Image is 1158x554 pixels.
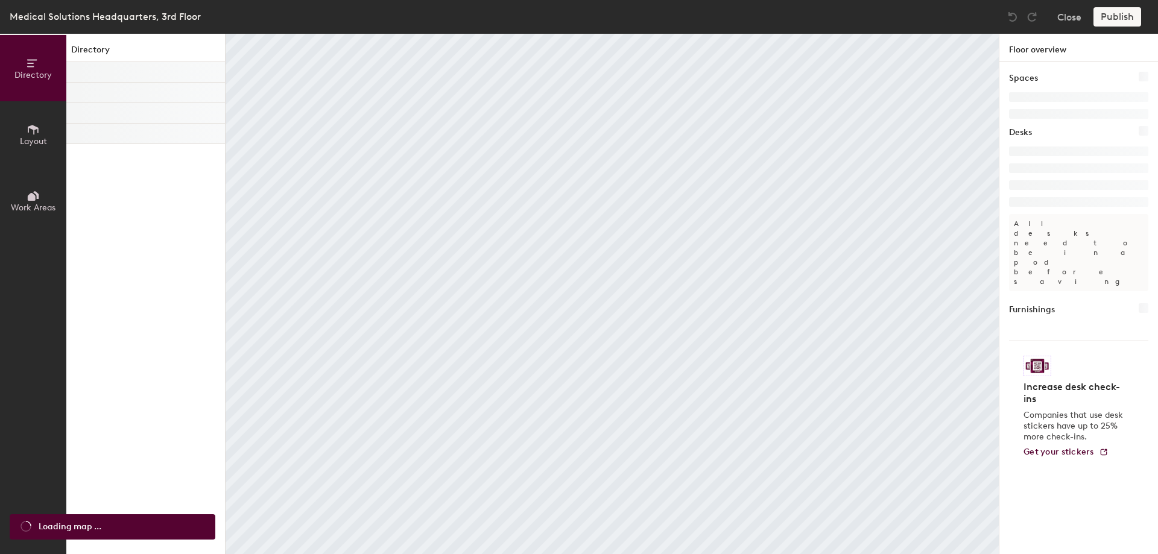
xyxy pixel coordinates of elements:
[14,70,52,80] span: Directory
[1057,7,1081,27] button: Close
[1024,447,1094,457] span: Get your stickers
[1009,214,1148,291] p: All desks need to be in a pod before saving
[1009,303,1055,316] h1: Furnishings
[1026,11,1038,23] img: Redo
[999,34,1158,62] h1: Floor overview
[1007,11,1019,23] img: Undo
[11,203,55,213] span: Work Areas
[39,520,101,534] span: Loading map ...
[1009,126,1032,139] h1: Desks
[66,43,225,62] h1: Directory
[10,9,201,24] div: Medical Solutions Headquarters, 3rd Floor
[226,34,999,554] canvas: Map
[1024,356,1051,376] img: Sticker logo
[1024,381,1127,405] h4: Increase desk check-ins
[1024,447,1109,458] a: Get your stickers
[1009,72,1038,85] h1: Spaces
[1024,410,1127,442] p: Companies that use desk stickers have up to 25% more check-ins.
[20,136,47,146] span: Layout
